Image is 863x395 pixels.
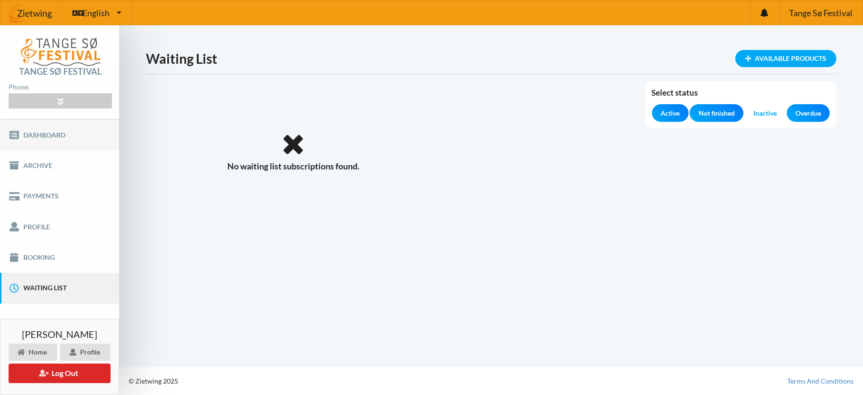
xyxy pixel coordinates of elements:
[660,109,680,118] span: Active
[146,50,836,67] h1: Waiting List
[735,50,836,67] div: Available Products
[787,376,853,386] a: Terms And Conditions
[22,329,97,339] span: [PERSON_NAME]
[795,109,821,118] span: Overdue
[82,9,110,17] span: English
[9,344,57,361] div: Home
[651,88,830,104] div: Select status
[146,132,440,172] div: No waiting list subscriptions found.
[699,109,735,118] span: Not finished
[753,109,777,118] span: Inactive
[9,364,111,383] button: Log Out
[789,9,853,17] span: Tange Sø Festival
[60,344,111,361] div: Profile
[9,81,112,94] div: Phone:
[19,67,102,76] div: Tange Sø Festival
[20,36,101,67] img: logo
